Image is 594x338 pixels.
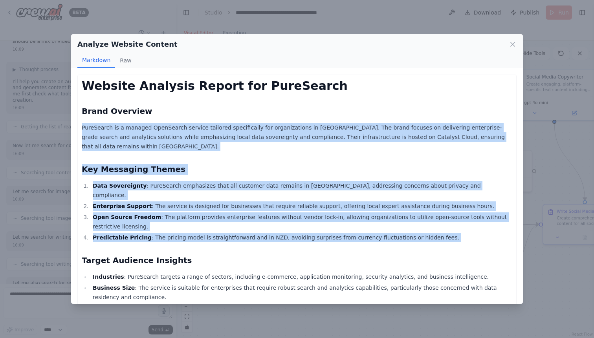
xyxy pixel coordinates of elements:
[82,123,512,151] p: PureSearch is a managed OpenSearch service tailored specifically for organizations in [GEOGRAPHIC...
[90,272,512,281] li: : PureSearch targets a range of sectors, including e-commerce, application monitoring, security a...
[77,53,115,68] button: Markdown
[77,39,178,50] h2: Analyze Website Content
[82,255,512,266] h2: Target Audience Insights
[93,274,124,280] strong: Industries
[93,214,161,220] strong: Open Source Freedom
[93,234,152,241] strong: Predictable Pricing
[82,106,512,117] h2: Brand Overview
[115,53,136,68] button: Raw
[90,201,512,211] li: : The service is designed for businesses that require reliable support, offering local expert ass...
[90,233,512,242] li: : The pricing model is straightforward and in NZD, avoiding surprises from currency fluctuations ...
[90,212,512,231] li: : The platform provides enterprise features without vendor lock-in, allowing organizations to uti...
[82,79,512,93] h1: Website Analysis Report for PureSearch
[93,285,135,291] strong: Business Size
[90,181,512,200] li: : PureSearch emphasizes that all customer data remains in [GEOGRAPHIC_DATA], addressing concerns ...
[82,164,512,175] h2: Key Messaging Themes
[90,283,512,302] li: : The service is suitable for enterprises that require robust search and analytics capabilities, ...
[90,303,512,322] li: : Their audience faces challenges related to complex self-management of search infrastructure, da...
[93,183,147,189] strong: Data Sovereignty
[93,203,152,209] strong: Enterprise Support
